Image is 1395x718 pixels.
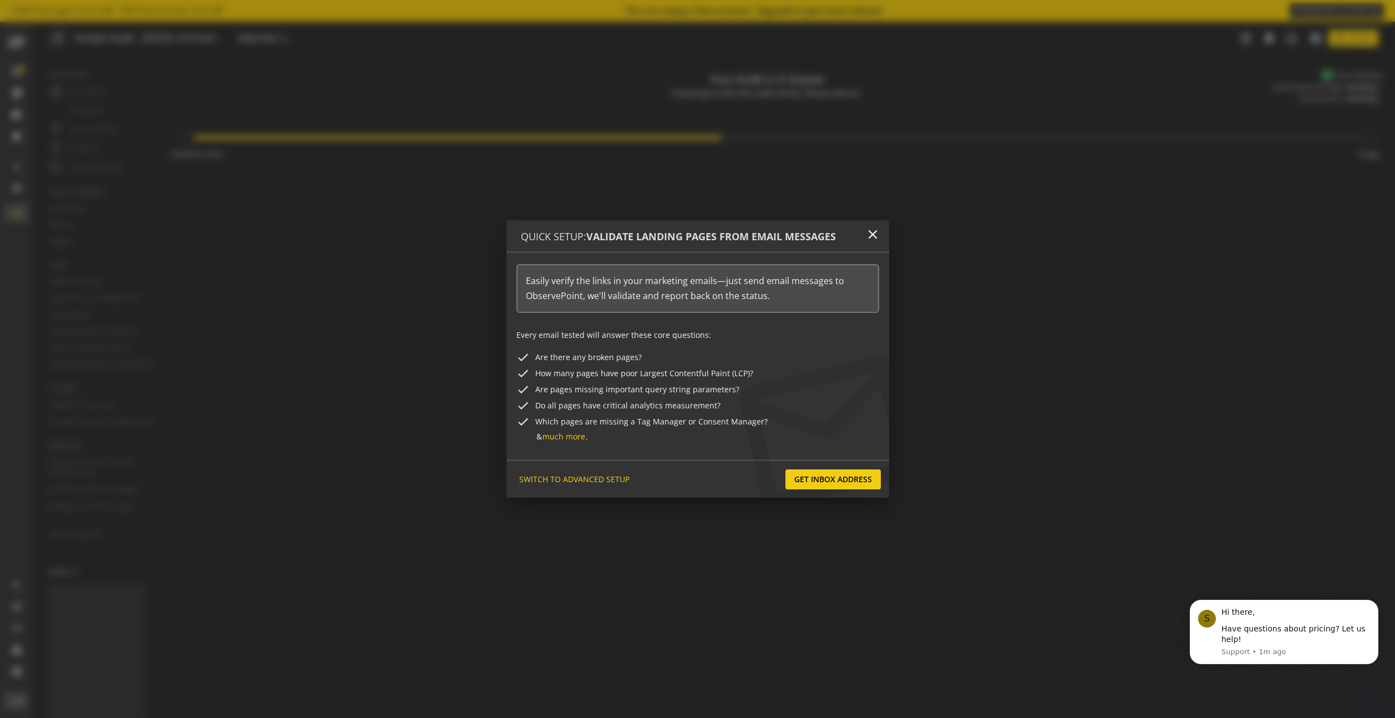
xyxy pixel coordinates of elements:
div: & . [536,431,879,442]
mat-icon: check [516,351,530,364]
div: Easily verify the links in your marketing emails—just send email messages to ObservePoint, we'll ... [516,264,879,313]
div: Do all pages have critical analytics measurement? [516,399,879,412]
mat-icon: close [865,227,880,242]
mat-icon: check [516,383,530,396]
iframe: Intercom notifications message [1173,590,1395,671]
div: Which pages are missing a Tag Manager or Consent Manager? [516,415,879,428]
span: Get Inbox Address [794,469,872,489]
mat-icon: check [516,367,530,380]
div: Are there any broken pages? [516,351,879,364]
button: SWITCH TO ADVANCED SETUP [515,469,634,489]
div: How many pages have poor Largest Contentful Paint (LCP)? [516,367,879,380]
button: Get Inbox Address [785,469,881,489]
a: much more [542,431,585,442]
span: Validate Landing Pages From Email Messages [586,230,836,243]
h4: Quick Setup: [521,231,836,242]
div: Are pages missing important query string parameters? [516,383,879,396]
mat-icon: check [516,415,530,428]
p: Every email tested will answer these core questions: [516,330,879,341]
mat-icon: check [516,399,530,412]
span: SWITCH TO ADVANCED SETUP [519,469,630,489]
